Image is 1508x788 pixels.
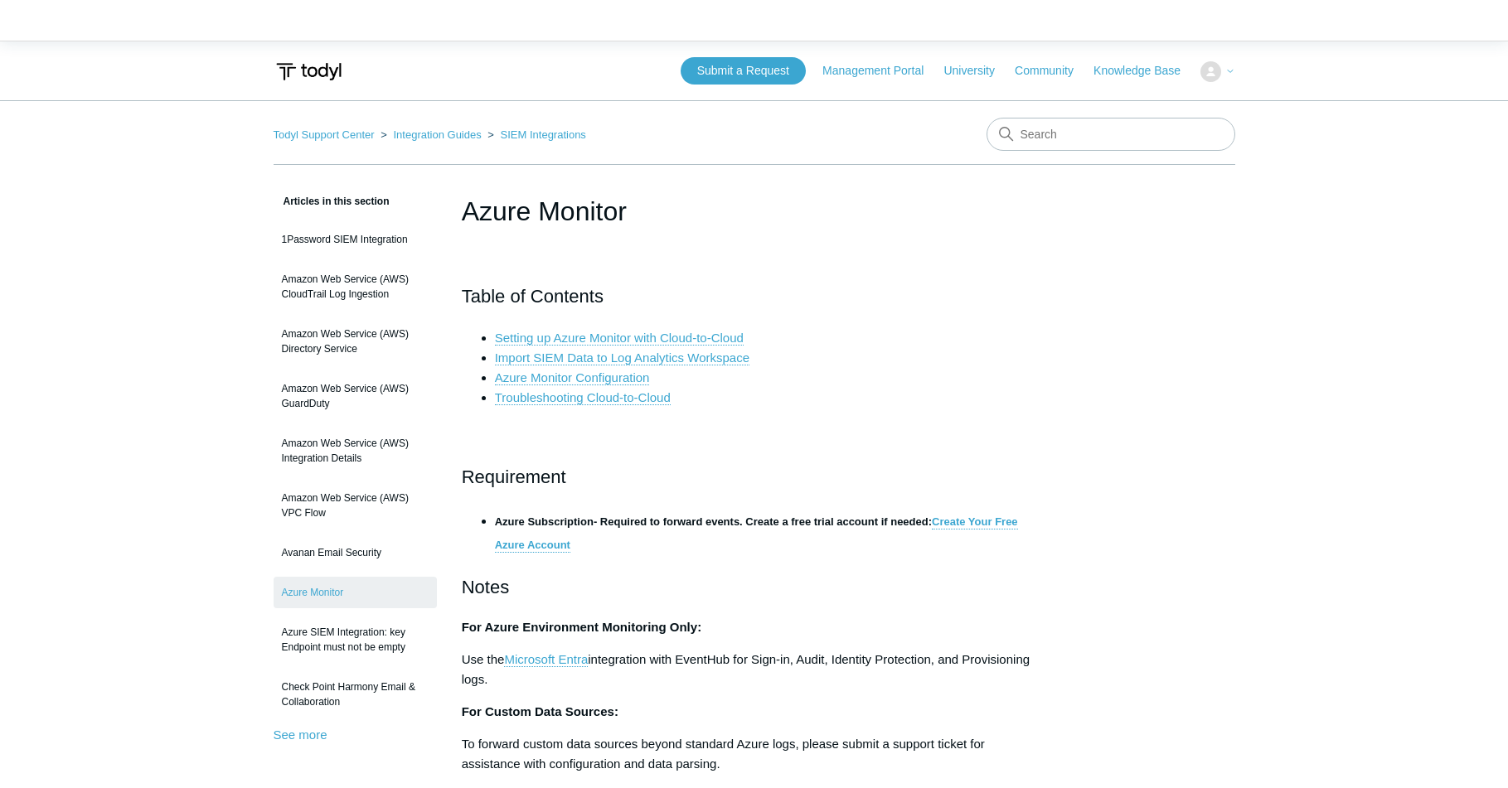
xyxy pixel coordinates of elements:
a: Todyl Support Center [274,128,375,141]
a: Amazon Web Service (AWS) Integration Details [274,428,437,474]
input: Search [987,118,1235,151]
a: 1Password SIEM Integration [274,224,437,255]
span: Articles in this section [274,196,390,207]
p: Use the integration with EventHub for Sign-in, Audit, Identity Protection, and Provisioning logs. [462,650,1047,689]
img: Todyl Support Center Help Center home page [274,56,344,87]
a: Check Point Harmony Email & Collaboration [274,671,437,718]
h1: Azure Monitor [462,191,1047,231]
a: Amazon Web Service (AWS) GuardDuty [274,373,437,419]
h2: Table of Contents [462,282,1047,311]
a: Import SIEM Data to Log Analytics Workspace [495,350,749,365]
strong: For Custom Data Sources: [462,704,618,718]
a: Knowledge Base [1093,62,1197,80]
li: SIEM Integrations [484,128,586,141]
a: Avanan Email Security [274,537,437,568]
li: Todyl Support Center [274,128,378,141]
a: Microsoft Entra [504,652,588,667]
a: Azure Monitor Configuration [495,370,650,385]
a: Amazon Web Service (AWS) CloudTrail Log Ingestion [274,263,437,310]
strong: Azure Subscription [495,515,594,528]
a: Setting up Azure Monitor with Cloud-to-Cloud [495,331,744,346]
a: Azure Monitor [274,577,437,608]
a: Integration Guides [393,128,481,141]
p: To forward custom data sources beyond standard Azure logs, please submit a support ticket for ass... [462,734,1047,774]
h2: Notes [462,573,1047,602]
a: Troubleshooting Cloud-to-Cloud [495,390,671,405]
a: University [943,62,1011,80]
a: Management Portal [822,62,940,80]
a: Submit a Request [681,57,806,85]
a: SIEM Integrations [501,128,586,141]
a: Amazon Web Service (AWS) VPC Flow [274,482,437,529]
li: Integration Guides [377,128,484,141]
a: Amazon Web Service (AWS) Directory Service [274,318,437,365]
a: See more [274,728,327,742]
a: Azure SIEM Integration: key Endpoint must not be empty [274,616,437,663]
a: Community [1015,62,1090,80]
strong: For Azure Environment Monitoring Only: [462,620,701,634]
span: - Required to forward events. Create a free trial account if needed: [495,515,932,528]
h2: Requirement [462,462,1047,491]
